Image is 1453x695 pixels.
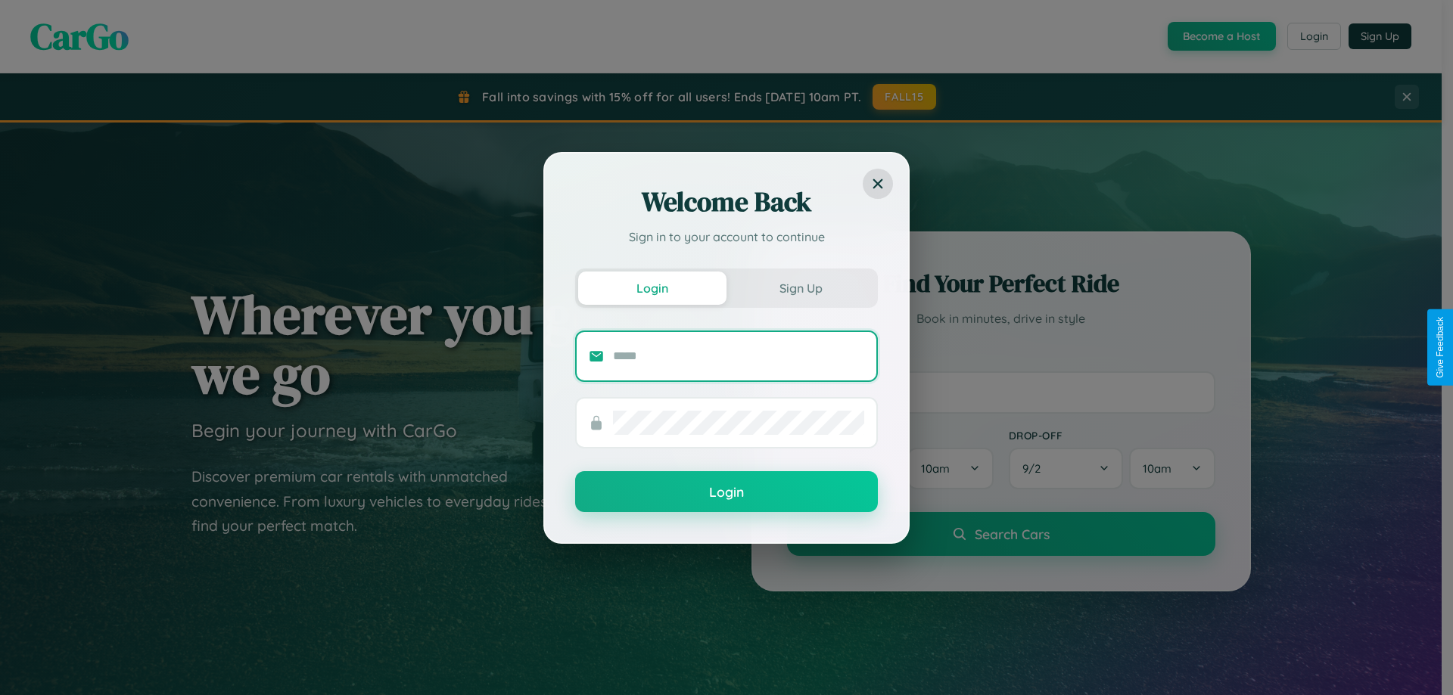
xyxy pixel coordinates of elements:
[575,471,878,512] button: Login
[575,228,878,246] p: Sign in to your account to continue
[726,271,875,305] button: Sign Up
[575,184,878,220] h2: Welcome Back
[578,271,726,305] button: Login
[1435,317,1445,378] div: Give Feedback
